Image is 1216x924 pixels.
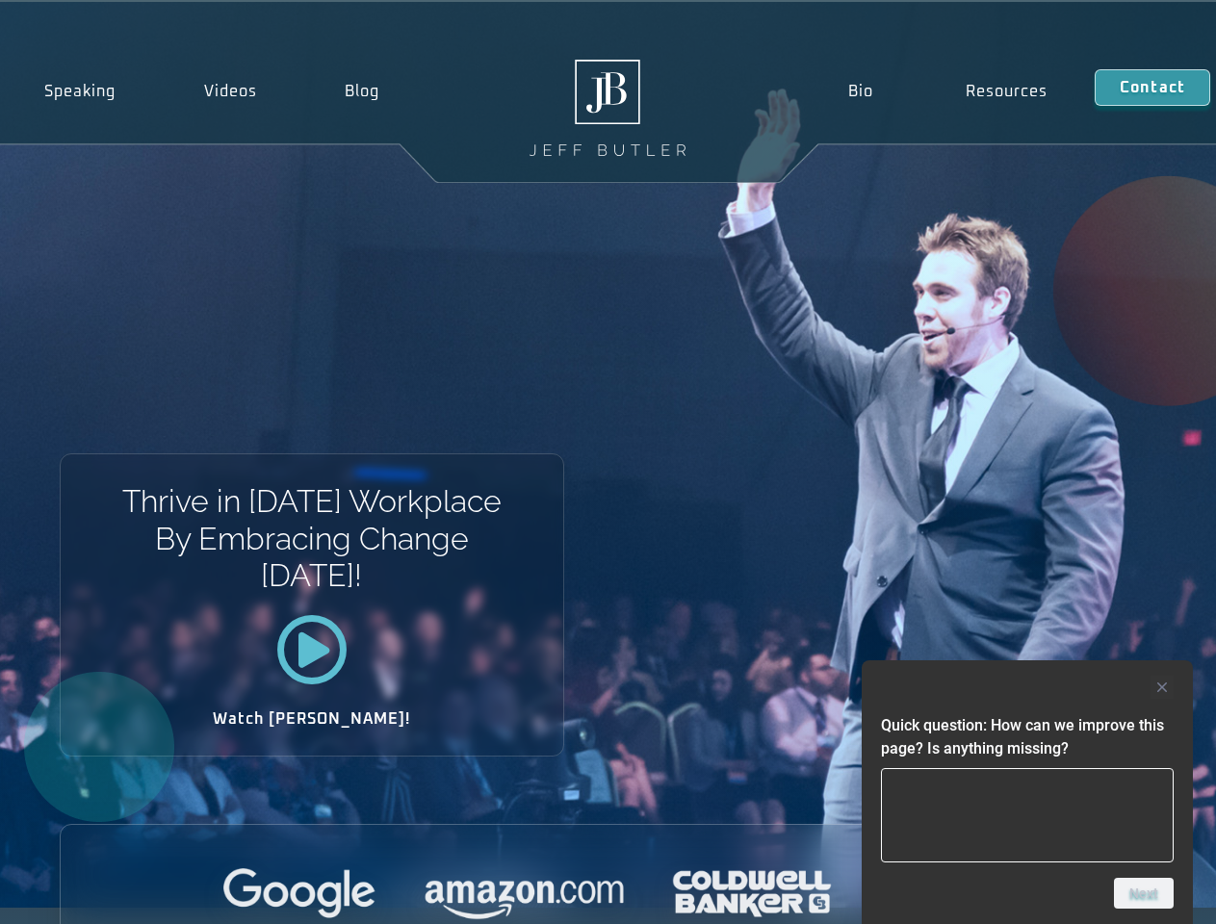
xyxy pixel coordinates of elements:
[1114,878,1174,909] button: Next question
[120,483,503,594] h1: Thrive in [DATE] Workplace By Embracing Change [DATE]!
[881,768,1174,862] textarea: Quick question: How can we improve this page? Is anything missing?
[1095,69,1210,106] a: Contact
[128,711,496,727] h2: Watch [PERSON_NAME]!
[1120,80,1185,95] span: Contact
[801,69,919,114] a: Bio
[881,676,1174,909] div: Quick question: How can we improve this page? Is anything missing?
[1151,676,1174,699] button: Hide survey
[919,69,1095,114] a: Resources
[160,69,301,114] a: Videos
[300,69,424,114] a: Blog
[881,714,1174,760] h2: Quick question: How can we improve this page? Is anything missing?
[801,69,1094,114] nav: Menu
